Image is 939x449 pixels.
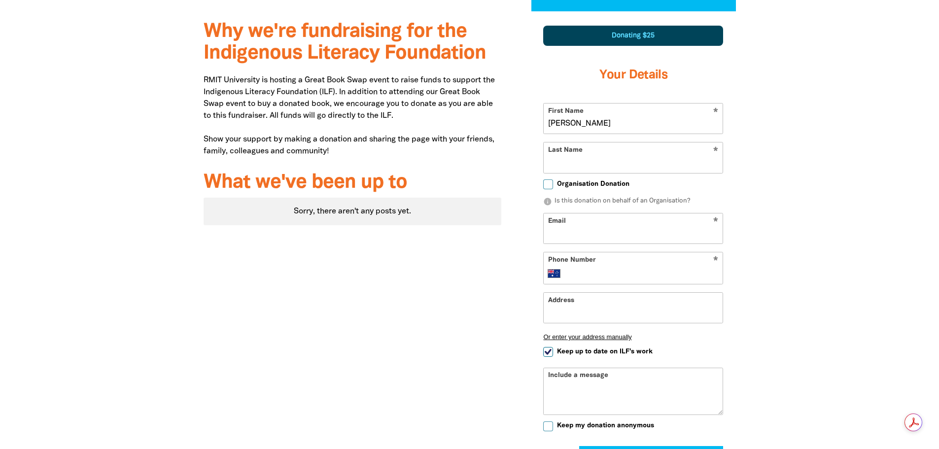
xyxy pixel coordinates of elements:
[543,347,553,357] input: Keep up to date on ILF's work
[204,23,486,63] span: Why we're fundraising for the Indigenous Literacy Foundation
[204,74,502,157] p: RMIT University is hosting a Great Book Swap event to raise funds to support the Indigenous Liter...
[204,198,502,225] div: Sorry, there aren't any posts yet.
[204,198,502,225] div: Paginated content
[557,179,629,189] span: Organisation Donation
[543,56,723,95] h3: Your Details
[543,197,552,206] i: info
[543,421,553,431] input: Keep my donation anonymous
[204,172,502,194] h3: What we've been up to
[557,347,653,356] span: Keep up to date on ILF's work
[543,179,553,189] input: Organisation Donation
[543,197,723,207] p: Is this donation on behalf of an Organisation?
[543,26,723,46] div: Donating $25
[713,256,718,266] i: Required
[543,333,723,341] button: Or enter your address manually
[557,421,654,430] span: Keep my donation anonymous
